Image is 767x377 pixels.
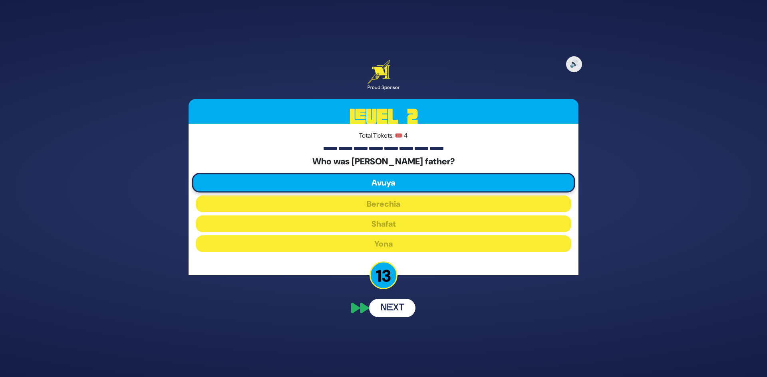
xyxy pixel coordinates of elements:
[196,215,571,232] button: Shafat
[192,173,575,193] button: Avuya
[368,60,390,84] img: Artscroll
[196,235,571,252] button: Yona
[196,131,571,140] p: Total Tickets: 🎟️ 4
[196,156,571,167] h5: Who was [PERSON_NAME] father?
[566,56,582,72] button: 🔊
[368,84,399,91] div: Proud Sponsor
[196,195,571,212] button: Berechia
[370,261,397,289] p: 13
[369,299,415,317] button: Next
[189,99,578,135] h3: Level 2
